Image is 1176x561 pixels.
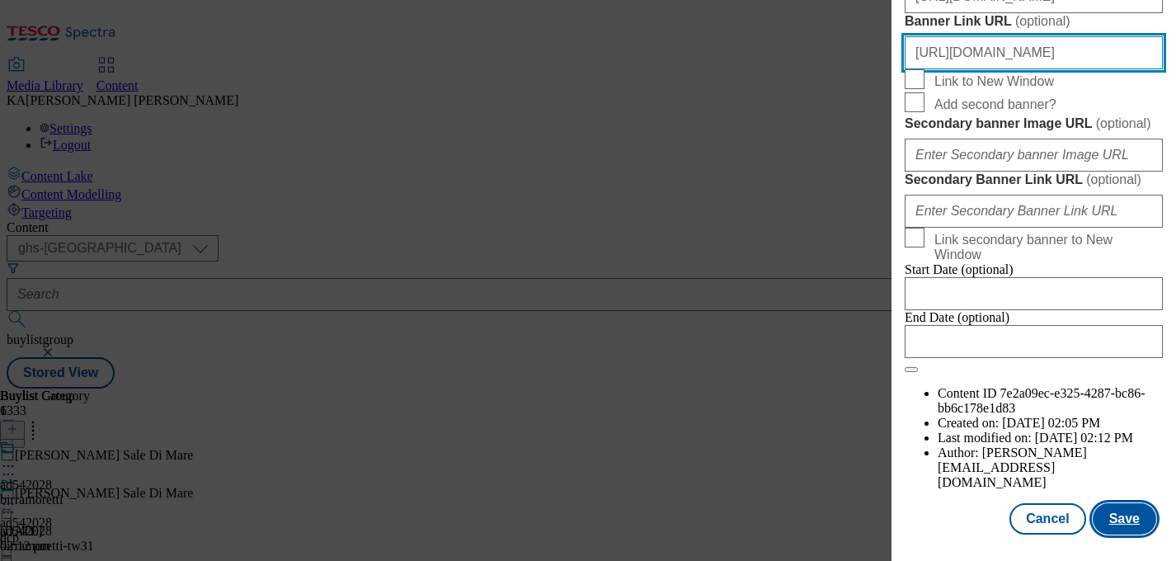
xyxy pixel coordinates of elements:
span: Add second banner? [934,97,1056,112]
span: Link to New Window [934,74,1054,89]
li: Created on: [938,416,1163,431]
span: [DATE] 02:05 PM [1002,416,1100,430]
input: Enter Secondary banner Image URL [905,139,1163,172]
span: [DATE] 02:12 PM [1035,431,1133,445]
button: Cancel [1009,503,1085,535]
input: Enter Date [905,325,1163,358]
span: [PERSON_NAME][EMAIL_ADDRESS][DOMAIN_NAME] [938,445,1087,489]
button: Save [1093,503,1156,535]
label: Secondary Banner Link URL [905,172,1163,188]
label: Secondary banner Image URL [905,115,1163,132]
li: Author: [938,445,1163,490]
input: Enter Banner Link URL [905,36,1163,69]
span: Start Date (optional) [905,262,1014,276]
span: ( optional ) [1015,14,1070,28]
input: Enter Secondary Banner Link URL [905,195,1163,228]
li: Content ID [938,386,1163,416]
span: ( optional ) [1086,172,1141,186]
span: 7e2a09ec-e325-4287-bc86-bb6c178e1d83 [938,386,1145,415]
input: Enter Date [905,277,1163,310]
li: Last modified on: [938,431,1163,445]
span: End Date (optional) [905,310,1009,324]
span: ( optional ) [1096,116,1151,130]
label: Banner Link URL [905,13,1163,30]
span: Link secondary banner to New Window [934,233,1156,262]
